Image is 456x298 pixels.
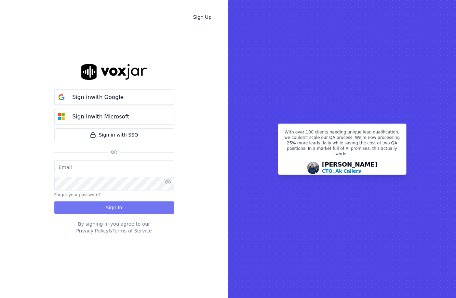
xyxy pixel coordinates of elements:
[54,192,101,198] button: Forgot your password?
[112,227,152,234] button: Terms of Service
[81,64,147,80] img: logo
[282,129,402,159] p: With over 100 clients needing unique lead qualification, we couldn't scale our QA process. We're ...
[307,162,319,174] img: Avatar
[54,201,174,214] button: Sign In
[188,11,217,23] a: Sign Up
[72,113,129,121] p: Sign in with Microsoft
[322,168,361,174] p: CTO, Ak Callers
[55,90,68,104] img: google Sign in button
[55,110,68,124] img: microsoft Sign in button
[54,109,174,124] button: Sign inwith Microsoft
[54,221,174,234] div: By signing in you agree to our &
[54,128,174,141] a: Sign in with SSO
[54,89,174,105] button: Sign inwith Google
[72,93,124,101] p: Sign in with Google
[54,160,174,174] input: Email
[108,150,120,155] span: Or
[76,227,109,234] button: Privacy Policy
[322,161,377,174] div: [PERSON_NAME]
